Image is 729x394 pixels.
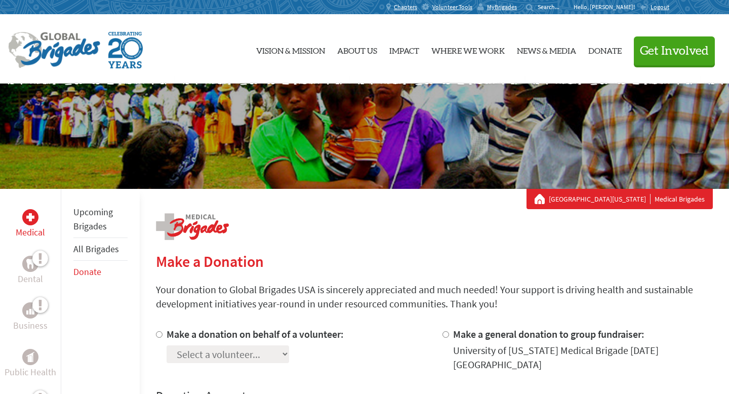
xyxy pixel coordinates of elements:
[73,266,101,278] a: Donate
[517,23,576,75] a: News & Media
[389,23,419,75] a: Impact
[535,194,705,204] div: Medical Brigades
[487,3,517,11] span: MyBrigades
[549,194,651,204] a: [GEOGRAPHIC_DATA][US_STATE]
[13,302,48,333] a: BusinessBusiness
[22,209,38,225] div: Medical
[453,343,713,372] div: University of [US_STATE] Medical Brigade [DATE] [GEOGRAPHIC_DATA]
[18,272,43,286] p: Dental
[634,36,715,65] button: Get Involved
[22,349,38,365] div: Public Health
[651,3,669,11] span: Logout
[256,23,325,75] a: Vision & Mission
[588,23,622,75] a: Donate
[16,209,45,240] a: MedicalMedical
[640,45,709,57] span: Get Involved
[26,306,34,314] img: Business
[5,349,56,379] a: Public HealthPublic Health
[73,201,128,238] li: Upcoming Brigades
[394,3,417,11] span: Chapters
[337,23,377,75] a: About Us
[640,3,669,11] a: Logout
[538,3,566,11] input: Search...
[73,243,119,255] a: All Brigades
[26,259,34,268] img: Dental
[156,252,713,270] h2: Make a Donation
[13,319,48,333] p: Business
[26,213,34,221] img: Medical
[73,238,128,261] li: All Brigades
[22,256,38,272] div: Dental
[574,3,640,11] p: Hello, [PERSON_NAME]!
[8,32,100,68] img: Global Brigades Logo
[16,225,45,240] p: Medical
[432,3,472,11] span: Volunteer Tools
[5,365,56,379] p: Public Health
[453,328,644,340] label: Make a general donation to group fundraiser:
[73,206,113,232] a: Upcoming Brigades
[108,32,143,68] img: Global Brigades Celebrating 20 Years
[167,328,344,340] label: Make a donation on behalf of a volunteer:
[73,261,128,283] li: Donate
[26,352,34,362] img: Public Health
[22,302,38,319] div: Business
[156,283,713,311] p: Your donation to Global Brigades USA is sincerely appreciated and much needed! Your support is dr...
[18,256,43,286] a: DentalDental
[156,213,229,240] img: logo-medical.png
[431,23,505,75] a: Where We Work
